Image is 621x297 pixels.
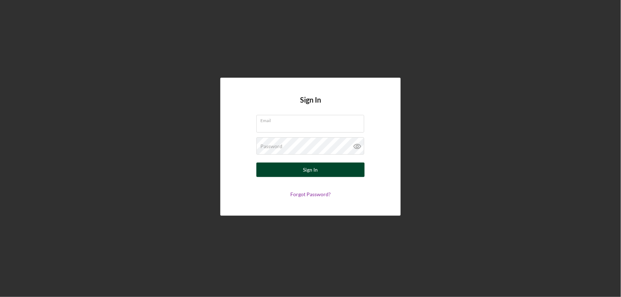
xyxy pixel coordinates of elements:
label: Password [260,143,282,149]
label: Email [260,115,364,123]
h4: Sign In [300,96,321,115]
div: Sign In [303,163,318,177]
button: Sign In [256,163,365,177]
a: Forgot Password? [290,191,331,197]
